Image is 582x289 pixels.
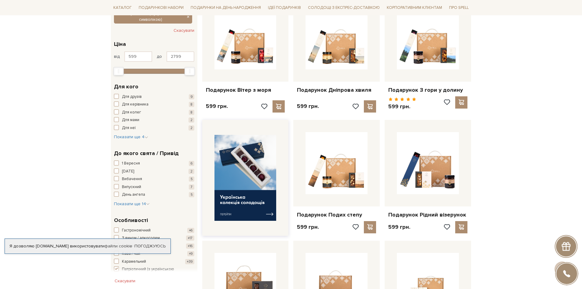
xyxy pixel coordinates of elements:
[388,103,416,110] p: 599 грн.
[388,211,467,218] a: Подарунок Рідний візерунок
[297,211,376,218] a: Подарунок Подих степу
[114,54,120,59] span: від
[122,192,145,198] span: День ангела
[114,109,194,116] button: Для колег 8
[114,184,194,190] button: Випускний 7
[174,26,194,35] button: Скасувати
[122,125,136,131] span: Для неї
[189,125,194,131] span: 2
[116,11,185,22] span: Патріотичний (з українською символікою)
[122,228,151,234] span: Гастрономічний
[297,224,319,231] p: 599 грн.
[104,243,132,249] a: файли cookie
[188,3,263,13] span: Подарунки на День народження
[114,251,194,257] button: Кава / чай +9
[114,259,194,265] button: Карамельний +39
[185,67,195,76] div: Max
[124,51,152,62] input: Ціна
[187,228,194,233] span: +6
[187,251,194,256] span: +9
[122,161,140,167] span: 1 Вересня
[122,259,146,265] span: Карамельний
[114,134,148,139] span: Показати ще 4
[122,117,139,123] span: Для мами
[185,259,194,264] span: +39
[122,102,148,108] span: Для керівника
[111,276,139,286] button: Скасувати
[189,94,194,99] span: 9
[5,243,170,249] div: Я дозволяю [DOMAIN_NAME] використовувати
[114,10,192,23] button: Патріотичний (з українською символікою)
[189,102,194,107] span: 8
[306,2,382,13] a: Солодощі з експрес-доставкою
[297,103,319,110] p: 599 грн.
[189,110,194,115] span: 8
[189,117,194,123] span: 2
[167,51,194,62] input: Ціна
[214,135,276,221] img: banner
[122,109,141,116] span: Для колег
[136,3,186,13] span: Подарункові набори
[384,2,445,13] a: Корпоративним клієнтам
[189,161,194,166] span: 6
[114,40,126,48] span: Ціна
[189,169,194,174] span: 2
[114,83,138,91] span: Для кого
[157,54,162,59] span: до
[114,176,194,182] button: Вибачення 5
[388,87,467,94] a: Подарунок З гори у долину
[114,94,194,100] button: Для друзів 9
[388,224,410,231] p: 599 грн.
[447,3,471,13] span: Про Spell
[114,216,148,224] span: Особливості
[113,67,124,76] div: Min
[206,87,285,94] a: Подарунок Вітер з моря
[265,3,303,13] span: Ідеї подарунків
[189,184,194,190] span: 7
[114,161,194,167] button: 1 Вересня 6
[114,192,194,198] button: День ангела 5
[114,149,179,157] span: До якого свята / Привід
[122,235,160,241] span: З вином / алкоголем
[122,251,140,257] span: Кава / чай
[122,184,141,190] span: Випускний
[297,87,376,94] a: Подарунок Дніпрова хвиля
[114,134,148,140] button: Показати ще 4
[206,103,228,110] p: 599 грн.
[122,169,134,175] span: [DATE]
[111,3,134,13] span: Каталог
[114,169,194,175] button: [DATE] 2
[189,176,194,182] span: 5
[114,117,194,123] button: Для мами 2
[114,201,150,207] button: Показати ще 14
[122,266,178,278] span: Патріотичний (з українською символікою)
[114,266,194,278] button: Патріотичний (з українською символікою)
[114,201,150,206] span: Показати ще 14
[114,125,194,131] button: Для неї 2
[189,192,194,197] span: 5
[186,235,194,241] span: +17
[114,235,194,241] button: З вином / алкоголем +17
[122,94,142,100] span: Для друзів
[186,243,194,249] span: +16
[134,243,166,249] a: Погоджуюсь
[114,102,194,108] button: Для керівника 8
[122,176,142,182] span: Вибачення
[114,228,194,234] button: Гастрономічний +6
